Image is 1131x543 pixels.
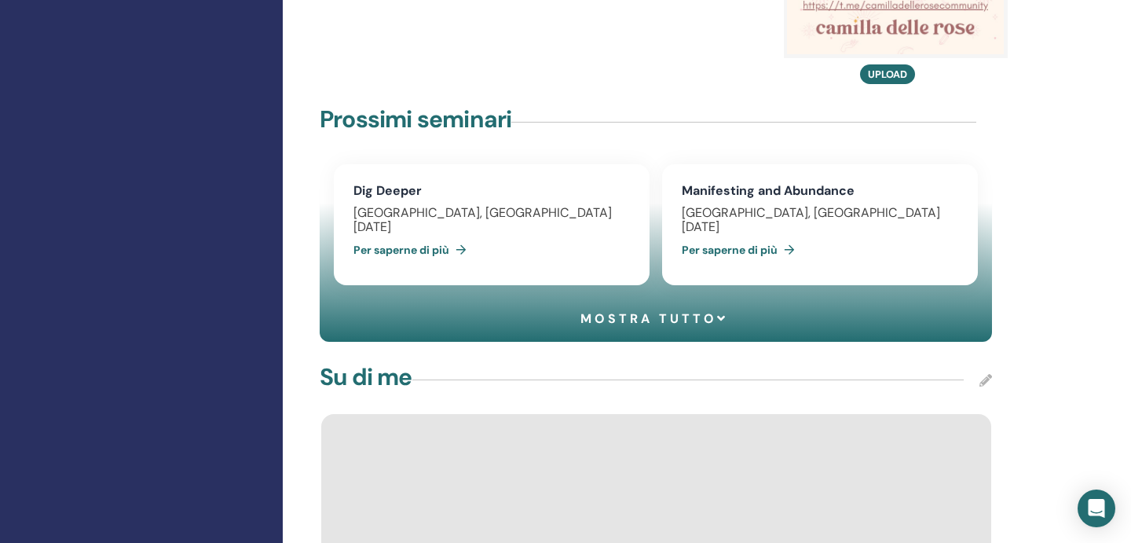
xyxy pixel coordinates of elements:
a: Per saperne di più [682,234,801,266]
div: Open Intercom Messenger [1078,490,1115,527]
h4: Su di me [320,363,412,391]
a: Per saperne di più [353,234,473,266]
a: Mostra tutto [580,310,732,327]
div: [DATE] [682,220,958,234]
button: Upload [860,64,915,84]
a: Manifesting and Abundance [682,182,855,199]
div: [GEOGRAPHIC_DATA], [GEOGRAPHIC_DATA] [682,206,958,220]
a: Dig Deeper [353,182,422,199]
div: [GEOGRAPHIC_DATA], [GEOGRAPHIC_DATA] [353,206,630,220]
span: Mostra tutto [580,311,728,326]
div: [DATE] [353,220,630,234]
h4: Prossimi seminari [320,105,511,134]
